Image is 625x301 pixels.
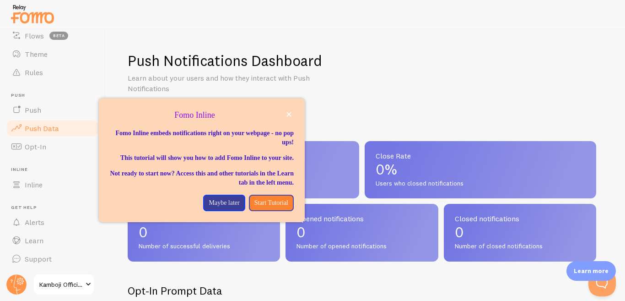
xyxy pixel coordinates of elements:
img: fomo-relay-logo-orange.svg [10,2,55,26]
h1: Push Notifications Dashboard [128,51,322,70]
span: Close Rate [376,152,585,159]
p: Learn more [574,267,609,275]
iframe: Help Scout Beacon - Open [588,269,616,296]
span: Get Help [11,205,100,211]
span: Closed notifications [455,215,585,222]
span: Learn [25,236,43,245]
a: Alerts [5,213,100,231]
p: Learn about your users and how they interact with Push Notifications [128,73,347,94]
h2: Opt-In Prompt Data [128,284,596,298]
p: This tutorial will show you how to add Fomo Inline to your site. [110,153,294,163]
button: Start Tutorial [249,195,294,211]
p: Not ready to start now? Access this and other tutorials in the Learn tab in the left menu. [110,169,294,187]
a: Kamboji Official Store [33,274,95,296]
a: Support [5,250,100,268]
span: Theme [25,49,48,59]
p: 0 [455,225,585,240]
a: Theme [5,45,100,63]
a: Opt-In [5,137,100,156]
span: Flows [25,31,44,40]
a: Rules [5,63,100,82]
div: Learn more [566,261,616,281]
a: Inline [5,175,100,194]
span: Kamboji Official Store [39,279,83,290]
p: 0 [296,225,427,240]
a: Push Data [5,119,100,137]
span: Opened notifications [296,215,427,222]
span: Number of opened notifications [296,242,427,251]
a: Push [5,101,100,119]
span: Number of successful deliveries [139,242,269,251]
span: Push [11,93,100,99]
span: Opt-In [25,142,46,151]
span: Inline [25,180,43,189]
p: Fomo Inline [110,109,294,121]
h2: All-time Interactions Stats [128,116,596,130]
span: beta [49,32,68,40]
button: Maybe later [203,195,245,211]
p: Fomo Inline embeds notifications right on your webpage - no pop ups! [110,129,294,147]
p: Start Tutorial [254,198,288,208]
a: Learn [5,231,100,250]
span: Number of closed notifications [455,242,585,251]
span: Alerts [25,218,44,227]
button: close, [284,109,294,119]
span: Rules [25,68,43,77]
a: Flows beta [5,27,100,45]
span: Inline [11,167,100,173]
div: Fomo Inline [99,99,305,222]
p: Maybe later [209,198,239,208]
span: Support [25,254,52,263]
span: Users who closed notifications [376,180,585,188]
span: Push Data [25,124,59,133]
span: Push [25,105,41,115]
span: Successful deliveries [139,215,269,222]
p: 0% [376,162,585,177]
p: 0 [139,225,269,240]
